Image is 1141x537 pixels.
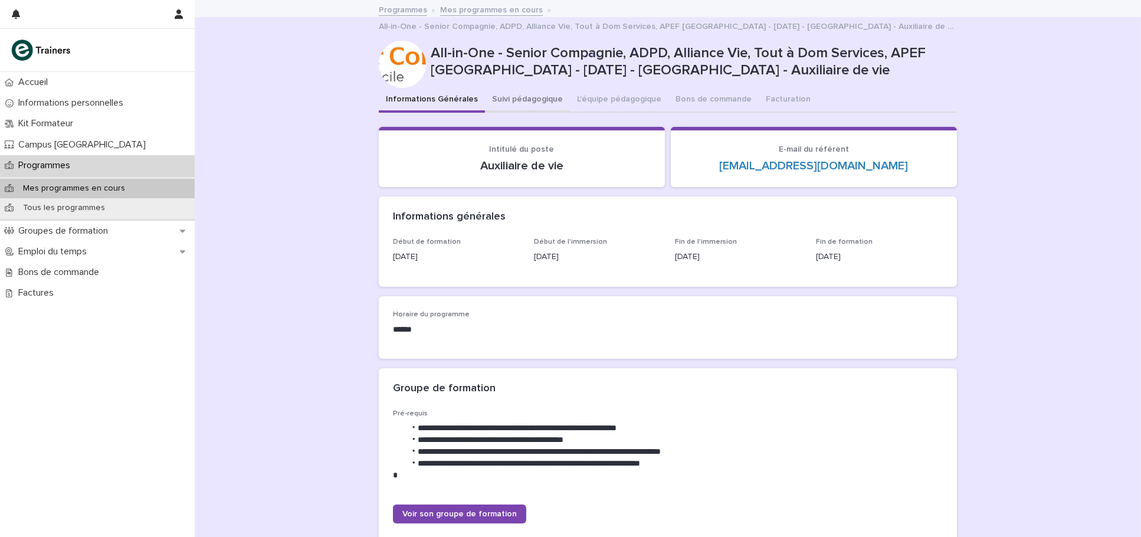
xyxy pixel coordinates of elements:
span: Intitulé du poste [490,145,555,153]
p: Emploi du temps [14,246,96,257]
p: Programmes [14,160,80,171]
p: All-in-One - Senior Compagnie, ADPD, Alliance Vie, Tout à Dom Services, APEF [GEOGRAPHIC_DATA] - ... [431,45,952,79]
span: E-mail du référent [779,145,849,153]
p: Accueil [14,77,57,88]
p: Tous les programmes [14,203,114,213]
span: Début de formation [393,238,461,245]
a: Voir son groupe de formation [393,505,526,523]
h2: Informations générales [393,211,506,224]
p: [DATE] [816,251,943,263]
span: Pré-requis [393,410,428,417]
span: Fin de l'immersion [675,238,737,245]
p: [DATE] [675,251,802,263]
span: Horaire du programme [393,311,470,318]
button: Suivi pédagogique [485,88,570,113]
p: All-in-One - Senior Compagnie, ADPD, Alliance Vie, Tout à Dom Services, APEF [GEOGRAPHIC_DATA] - ... [379,19,957,32]
p: Bons de commande [14,267,109,278]
button: Bons de commande [668,88,759,113]
span: Fin de formation [816,238,873,245]
p: Campus [GEOGRAPHIC_DATA] [14,139,155,150]
p: Factures [14,287,63,299]
button: Facturation [759,88,818,113]
a: Programmes [379,2,427,16]
h2: Groupe de formation [393,382,496,395]
p: Mes programmes en cours [14,184,135,194]
button: Informations Générales [379,88,485,113]
button: L'équipe pédagogique [570,88,668,113]
p: [DATE] [393,251,520,263]
span: Début de l'immersion [534,238,607,245]
p: Kit Formateur [14,118,83,129]
img: K0CqGN7SDeD6s4JG8KQk [9,38,74,62]
a: Mes programmes en cours [440,2,543,16]
span: Voir son groupe de formation [402,510,517,518]
p: Groupes de formation [14,225,117,237]
p: [DATE] [534,251,661,263]
p: Informations personnelles [14,97,133,109]
p: Auxiliaire de vie [393,159,651,173]
a: [EMAIL_ADDRESS][DOMAIN_NAME] [720,160,909,172]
